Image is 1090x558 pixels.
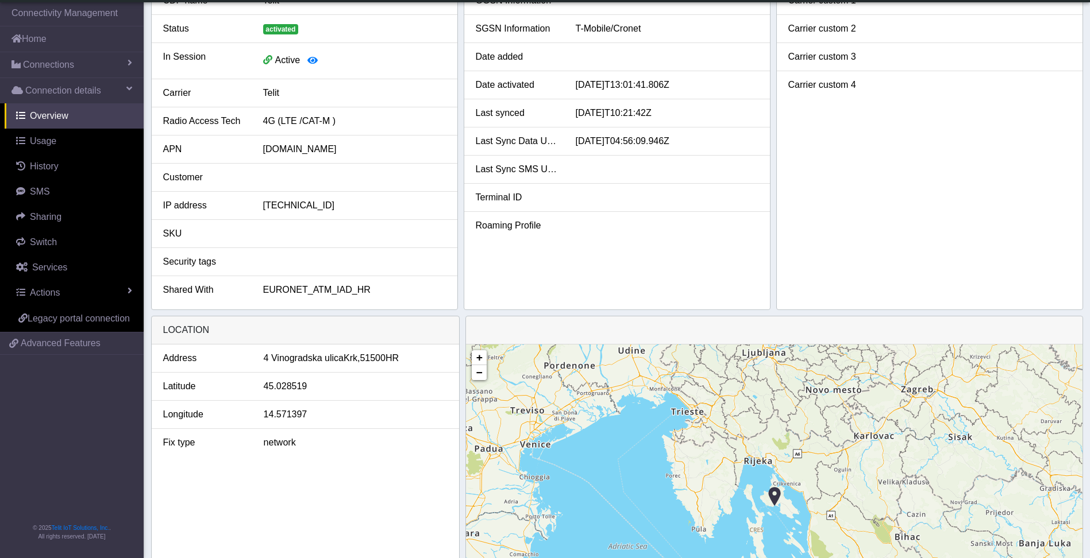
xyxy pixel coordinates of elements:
span: Switch [30,237,57,247]
span: Connection details [25,84,101,98]
div: Shared With [155,283,255,297]
span: activated [263,24,299,34]
div: 4G (LTE /CAT-M ) [255,114,455,128]
span: HR [386,351,399,365]
div: SGSN Information [467,22,567,36]
div: [DATE]T13:01:41.806Z [567,78,767,92]
div: Date added [467,50,567,64]
div: IP address [155,199,255,212]
a: History [5,154,144,179]
div: Roaming Profile [467,219,567,232]
div: Customer [155,170,255,184]
a: Sharing [5,204,144,230]
div: Carrier custom 2 [780,22,880,36]
div: 14.571397 [255,408,456,421]
a: Zoom in [472,350,487,365]
a: Usage [5,129,144,154]
span: Connections [23,58,74,72]
div: network [255,436,456,449]
span: History [30,161,59,171]
div: Last Sync Data Usage [467,134,567,148]
div: Telit [255,86,455,100]
div: [TECHNICAL_ID] [255,199,455,212]
span: Usage [30,136,56,146]
span: Advanced Features [21,336,101,350]
div: Terminal ID [467,191,567,204]
div: Address [155,351,255,365]
a: Actions [5,280,144,305]
div: Last synced [467,106,567,120]
div: Carrier [155,86,255,100]
div: Carrier custom 3 [780,50,880,64]
div: Date activated [467,78,567,92]
span: Active [275,55,301,65]
div: [DOMAIN_NAME] [255,142,455,156]
div: Fix type [155,436,255,449]
div: [DATE]T10:21:42Z [567,106,767,120]
span: Services [32,262,67,272]
div: T-Mobile/Cronet [567,22,767,36]
button: View session details [300,50,325,72]
span: Legacy portal connection [28,313,130,323]
span: Overview [30,111,68,121]
span: 4 Vinogradska ulica [264,351,344,365]
span: Krk, [344,351,360,365]
span: 51500 [360,351,386,365]
a: Switch [5,230,144,255]
a: Telit IoT Solutions, Inc. [52,525,109,531]
a: Overview [5,103,144,129]
div: Security tags [155,255,255,269]
span: SMS [30,187,50,196]
div: LOCATION [152,316,459,344]
div: In Session [155,50,255,72]
div: APN [155,142,255,156]
div: Last Sync SMS Usage [467,162,567,176]
div: Longitude [155,408,255,421]
div: Carrier custom 4 [780,78,880,92]
div: [DATE]T04:56:09.946Z [567,134,767,148]
a: Services [5,255,144,280]
div: Latitude [155,379,255,393]
div: 45.028519 [255,379,456,393]
a: Zoom out [472,365,487,380]
div: Radio Access Tech [155,114,255,128]
span: EURONET_ATM_IAD_HR [263,285,371,294]
span: Actions [30,288,60,297]
a: SMS [5,179,144,204]
span: Sharing [30,212,61,222]
div: SKU [155,227,255,241]
div: Status [155,22,255,36]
